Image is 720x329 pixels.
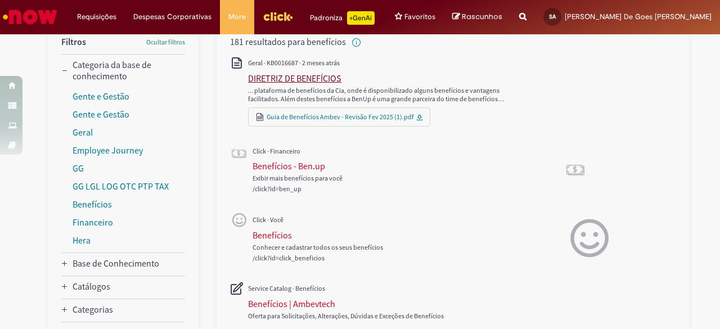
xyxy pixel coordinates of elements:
[565,12,712,21] span: [PERSON_NAME] De Goes [PERSON_NAME]
[452,12,502,22] a: Rascunhos
[404,11,435,22] span: Favoritos
[133,11,211,22] span: Despesas Corporativas
[310,11,375,25] div: Padroniza
[228,11,246,22] span: More
[347,11,375,25] p: +GenAi
[462,11,502,22] span: Rascunhos
[1,6,59,28] img: ServiceNow
[77,11,116,22] span: Requisições
[549,13,556,20] span: SA
[263,8,293,25] img: click_logo_yellow_360x200.png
